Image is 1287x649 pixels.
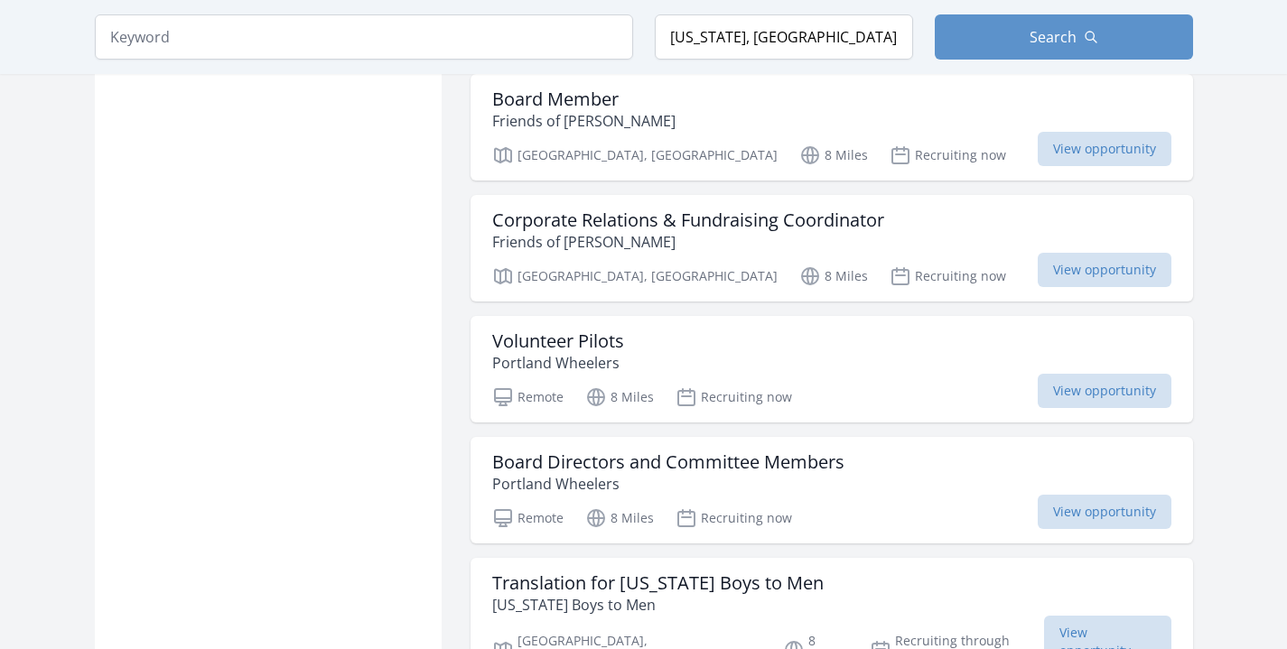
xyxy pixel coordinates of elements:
p: Friends of [PERSON_NAME] [492,110,676,132]
p: Recruiting now [676,386,792,408]
a: Corporate Relations & Fundraising Coordinator Friends of [PERSON_NAME] [GEOGRAPHIC_DATA], [GEOGRA... [471,195,1193,301]
a: Board Member Friends of [PERSON_NAME] [GEOGRAPHIC_DATA], [GEOGRAPHIC_DATA] 8 Miles Recruiting now... [471,74,1193,181]
a: Volunteer Pilots Portland Wheelers Remote 8 Miles Recruiting now View opportunity [471,316,1193,422]
h3: Translation for [US_STATE] Boys to Men [492,572,824,594]
p: Recruiting now [676,507,792,529]
p: [GEOGRAPHIC_DATA], [GEOGRAPHIC_DATA] [492,144,778,166]
p: 8 Miles [585,386,654,408]
a: Board Directors and Committee Members Portland Wheelers Remote 8 Miles Recruiting now View opport... [471,437,1193,543]
p: Portland Wheelers [492,473,844,495]
p: 8 Miles [799,144,868,166]
input: Location [655,14,913,60]
p: Remote [492,507,564,529]
h3: Corporate Relations & Fundraising Coordinator [492,209,884,231]
span: View opportunity [1038,374,1171,408]
span: Search [1030,26,1077,48]
h3: Volunteer Pilots [492,330,624,352]
p: Portland Wheelers [492,352,624,374]
p: [US_STATE] Boys to Men [492,594,824,616]
input: Keyword [95,14,633,60]
span: View opportunity [1038,495,1171,529]
p: [GEOGRAPHIC_DATA], [GEOGRAPHIC_DATA] [492,265,778,287]
p: 8 Miles [799,265,868,287]
h3: Board Member [492,88,676,110]
span: View opportunity [1038,253,1171,287]
p: Recruiting now [890,144,1006,166]
p: Recruiting now [890,265,1006,287]
button: Search [935,14,1193,60]
p: Remote [492,386,564,408]
p: Friends of [PERSON_NAME] [492,231,884,253]
span: View opportunity [1038,132,1171,166]
p: 8 Miles [585,507,654,529]
h3: Board Directors and Committee Members [492,451,844,473]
